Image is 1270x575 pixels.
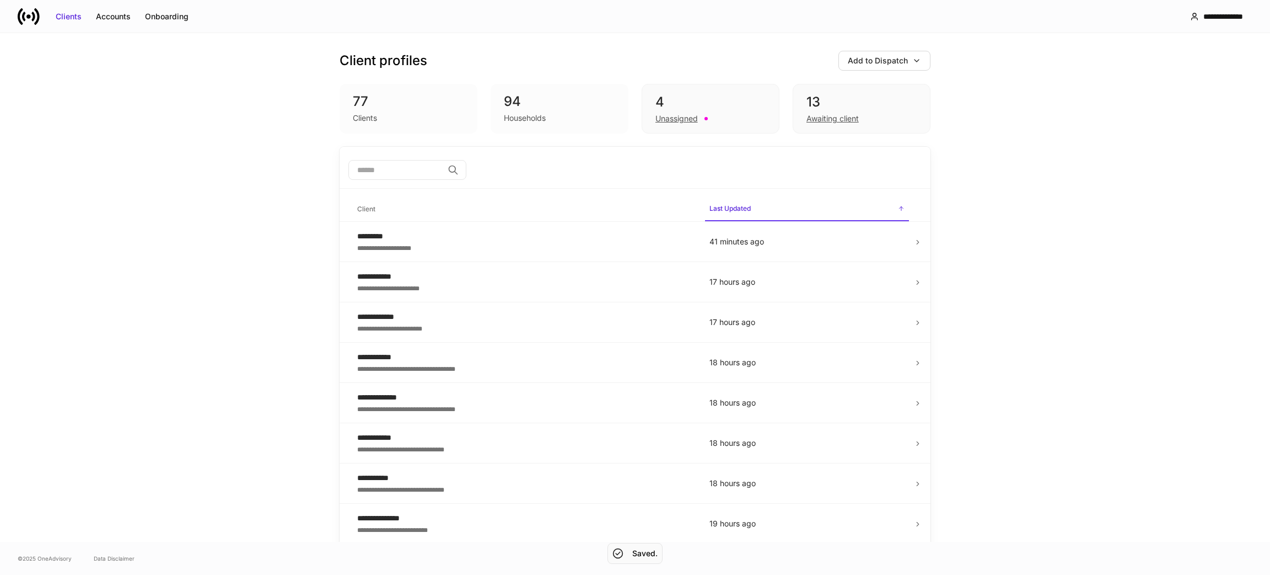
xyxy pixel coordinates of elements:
[94,554,134,563] a: Data Disclaimer
[632,548,658,559] h5: Saved.
[353,93,464,110] div: 77
[709,397,905,408] p: 18 hours ago
[709,236,905,247] p: 41 minutes ago
[56,11,82,22] div: Clients
[655,113,698,124] div: Unassigned
[709,518,905,529] p: 19 hours ago
[709,276,905,287] p: 17 hours ago
[709,317,905,328] p: 17 hours ago
[357,204,375,214] h6: Client
[145,11,189,22] div: Onboarding
[709,478,905,489] p: 18 hours ago
[838,51,930,71] button: Add to Dispatch
[709,203,751,214] h6: Last Updated
[848,55,908,66] div: Add to Dispatch
[705,198,909,221] span: Last Updated
[353,198,696,221] span: Client
[96,11,131,22] div: Accounts
[138,8,196,25] button: Onboarding
[793,84,930,134] div: 13Awaiting client
[806,93,917,111] div: 13
[49,8,89,25] button: Clients
[709,357,905,368] p: 18 hours ago
[18,554,72,563] span: © 2025 OneAdvisory
[655,93,766,111] div: 4
[89,8,138,25] button: Accounts
[642,84,779,134] div: 4Unassigned
[806,113,859,124] div: Awaiting client
[353,113,377,124] div: Clients
[504,93,615,110] div: 94
[504,113,546,124] div: Households
[709,438,905,449] p: 18 hours ago
[340,52,427,70] h3: Client profiles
